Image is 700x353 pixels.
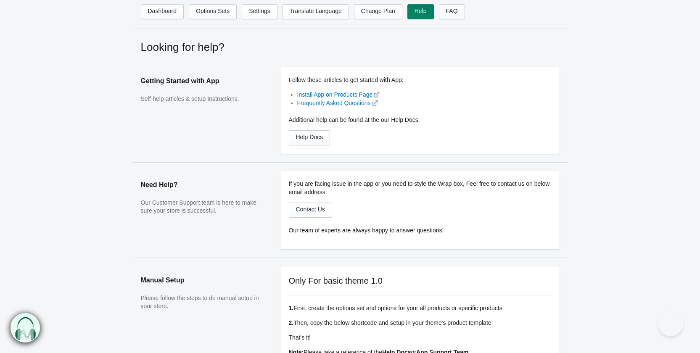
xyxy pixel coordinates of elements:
a: Translate Language [283,4,349,19]
a: Contact Us [289,203,332,218]
a: Options Sets [189,4,237,19]
a: Help Docs [289,130,330,145]
p: Then, copy the below shortcode and setup in your theme's product template [289,319,551,327]
p: Self-help articles & setup Instructions. [141,95,264,103]
a: Install App on Products Page [297,91,373,98]
h3: Only For basic theme 1.0 [289,275,551,287]
p: Our Customer Support team is here to make sure your store is successful. [141,199,264,215]
h2: Looking for help? [141,40,560,55]
img: bxm.png [11,313,40,343]
p: First, create the options set and options for your all products or specific products [289,304,551,312]
a: Change Plan [354,4,402,19]
h2: Manual Setup [141,266,264,294]
p: Follow these articles to get started with App: [289,76,551,84]
a: Frequently Asked Questions [297,100,371,106]
a: Dashboard [141,4,184,19]
b: 2. [289,319,294,326]
p: Please follow the steps to do manual setup in your store. [141,294,264,311]
a: FAQ [439,4,465,19]
b: 1. [289,305,294,311]
p: If you are facing issue in the app or you need to style the Wrap box, Feel free to contact us on ... [289,179,551,196]
iframe: Toggle Customer Support [658,311,683,336]
p: Additional help can be found at the our Help Docs: [289,116,551,124]
h2: Getting Started with App [141,67,264,95]
h2: Need Help? [141,171,264,199]
p: Our team of experts are always happy to answer questions! [289,226,551,234]
a: Settings [242,4,277,19]
p: That's it! [289,333,551,342]
a: Help [407,4,434,19]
